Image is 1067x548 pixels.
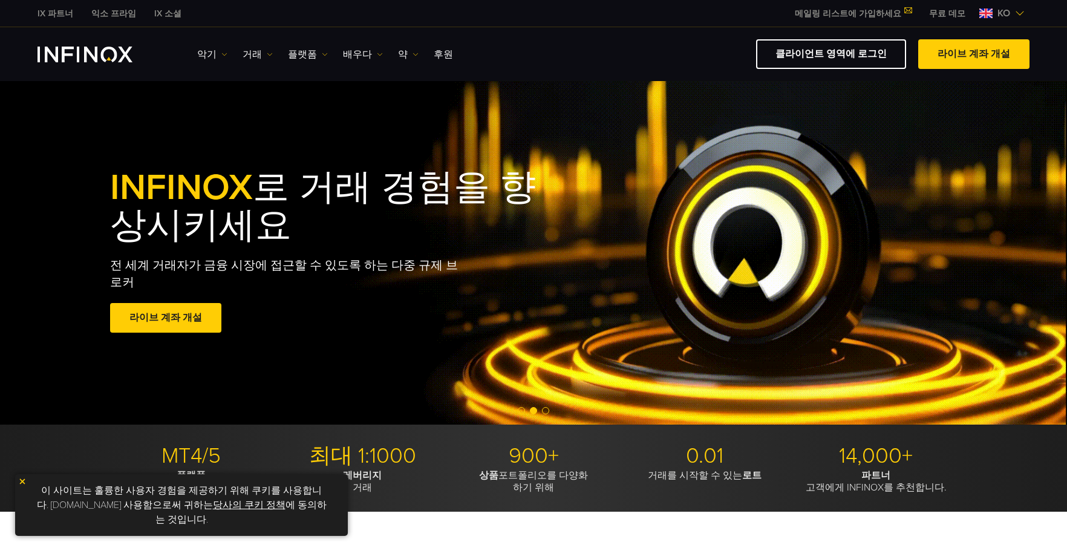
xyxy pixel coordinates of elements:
[795,8,901,19] font: 메일링 리스트에 가입하세요
[82,7,145,20] a: 인피녹스
[110,166,253,209] span: INFINOX
[918,39,1029,69] a: 라이브 계좌 개설
[37,484,327,526] font: 이 사이트는 훌륭한 사용자 경험을 제공하기 위해 쿠키를 사용합니다. [DOMAIN_NAME] 사용함으로써 귀하는 에 동의하는 것입니다.
[288,47,328,62] a: 플랫폼
[452,443,615,469] p: 900+
[920,7,974,20] a: 인피녹스 메뉴
[213,499,286,511] a: 당사의 쿠키 정책
[343,47,383,62] a: 배우다
[110,469,272,494] p: 최신 거래 도구 사용
[110,257,469,291] p: 전 세계 거래자가 금융 시장에 접근할 수 있도록 하는 다중 규제 브로커
[177,469,206,481] strong: 플랫폼
[452,469,615,494] p: 포트폴리오를 다양화 하기 위해
[434,47,453,62] a: 후원
[479,469,498,481] strong: 상품
[518,407,525,414] span: Go to slide 1
[28,7,82,20] a: 인피녹스
[197,47,217,62] font: 악기
[197,47,227,62] a: 악기
[18,477,27,486] img: 노란색 닫기 아이콘
[110,303,221,333] a: 라이브 계좌 개설
[795,443,957,469] p: 14,000+
[756,39,906,69] a: 클라이언트 영역에 로그인
[145,7,191,20] a: 인피녹스
[398,47,408,62] font: 약
[861,469,890,481] strong: 파트너
[110,169,559,245] h1: 로 거래 경험을 향상시키세요
[795,469,957,494] p: 고객에게 INFINOX를 추천합니다.
[281,443,443,469] p: 최대 1:1000
[542,407,549,414] span: Go to slide 3
[624,443,786,469] p: 0.01
[110,443,272,469] p: MT4/5
[624,469,786,481] p: 거래를 시작할 수 있는
[398,47,419,62] a: 약
[742,469,762,481] strong: 로트
[343,469,382,481] strong: 레버리지
[38,47,161,62] a: INFINOX 로고
[343,47,372,62] font: 배우다
[129,312,202,324] font: 라이브 계좌 개설
[281,469,443,494] p: 거래
[288,47,317,62] font: 플랫폼
[243,47,262,62] font: 거래
[243,47,273,62] a: 거래
[530,407,537,414] span: Go to slide 2
[993,6,1015,21] span: KO
[938,48,1010,60] font: 라이브 계좌 개설
[786,8,920,19] a: 메일링 리스트에 가입하세요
